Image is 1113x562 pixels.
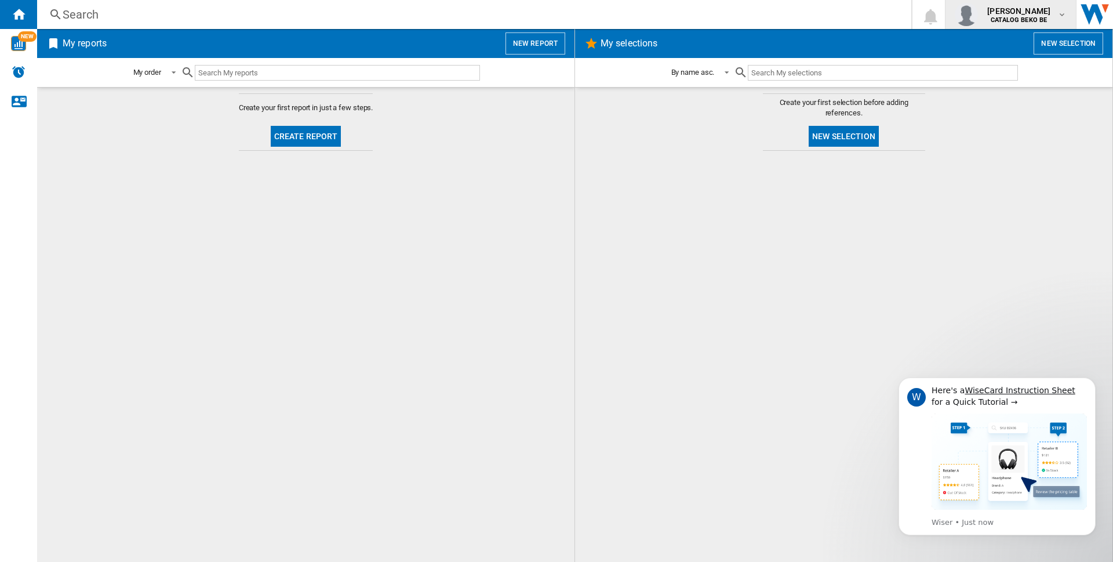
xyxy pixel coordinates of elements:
[133,68,161,77] div: My order
[671,68,715,77] div: By name asc.
[63,6,881,23] div: Search
[11,36,26,51] img: wise-card.svg
[60,32,109,55] h2: My reports
[1034,32,1103,55] button: New selection
[809,126,879,147] button: New selection
[748,65,1017,81] input: Search My selections
[987,5,1050,17] span: [PERSON_NAME]
[955,3,978,26] img: profile.jpg
[505,32,565,55] button: New report
[763,97,925,118] span: Create your first selection before adding references.
[239,103,373,113] span: Create your first report in just a few steps.
[991,16,1047,24] b: CATALOG BEKO BE
[18,31,37,42] span: NEW
[271,126,341,147] button: Create report
[598,32,660,55] h2: My selections
[12,65,26,79] img: alerts-logo.svg
[195,65,480,81] input: Search My reports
